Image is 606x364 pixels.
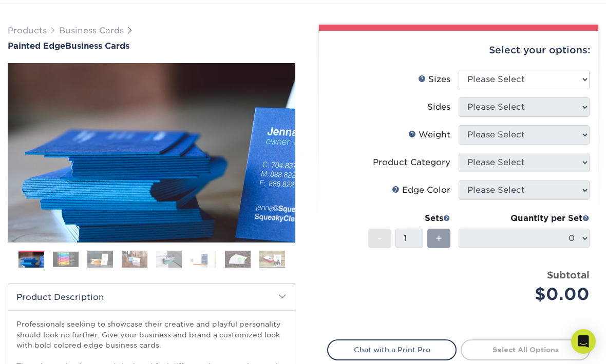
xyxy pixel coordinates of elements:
[8,284,295,310] h2: Product Description
[418,73,450,86] div: Sizes
[377,231,382,246] span: -
[327,31,590,70] div: Select your options:
[156,250,182,268] img: Business Cards 05
[408,129,450,141] div: Weight
[18,247,44,273] img: Business Cards 01
[87,250,113,268] img: Business Cards 03
[571,329,596,354] div: Open Intercom Messenger
[8,9,295,296] img: Painted Edge 01
[59,26,124,35] a: Business Cards
[466,282,590,307] div: $0.00
[327,339,457,360] a: Chat with a Print Pro
[373,156,450,169] div: Product Category
[225,250,251,268] img: Business Cards 07
[427,101,450,113] div: Sides
[392,184,450,196] div: Edge Color
[259,250,285,268] img: Business Cards 08
[53,251,79,267] img: Business Cards 02
[461,339,590,360] a: Select All Options
[8,41,295,51] h1: Business Cards
[8,26,47,35] a: Products
[368,212,450,225] div: Sets
[8,41,65,51] span: Painted Edge
[435,231,442,246] span: +
[459,212,590,225] div: Quantity per Set
[547,269,590,280] strong: Subtotal
[8,41,295,51] a: Painted EdgeBusiness Cards
[191,250,216,268] img: Business Cards 06
[122,250,147,268] img: Business Cards 04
